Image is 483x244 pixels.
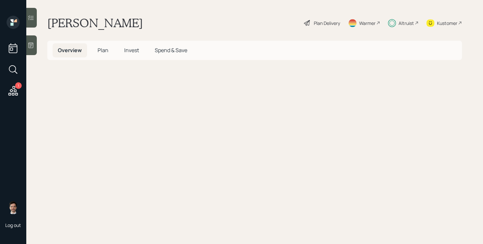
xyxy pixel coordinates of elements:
[47,16,143,30] h1: [PERSON_NAME]
[5,222,21,228] div: Log out
[155,47,187,54] span: Spend & Save
[7,201,20,214] img: jonah-coleman-headshot.png
[58,47,82,54] span: Overview
[314,20,340,27] div: Plan Delivery
[359,20,376,27] div: Warmer
[399,20,414,27] div: Altruist
[437,20,457,27] div: Kustomer
[124,47,139,54] span: Invest
[15,82,22,89] div: 1
[98,47,108,54] span: Plan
